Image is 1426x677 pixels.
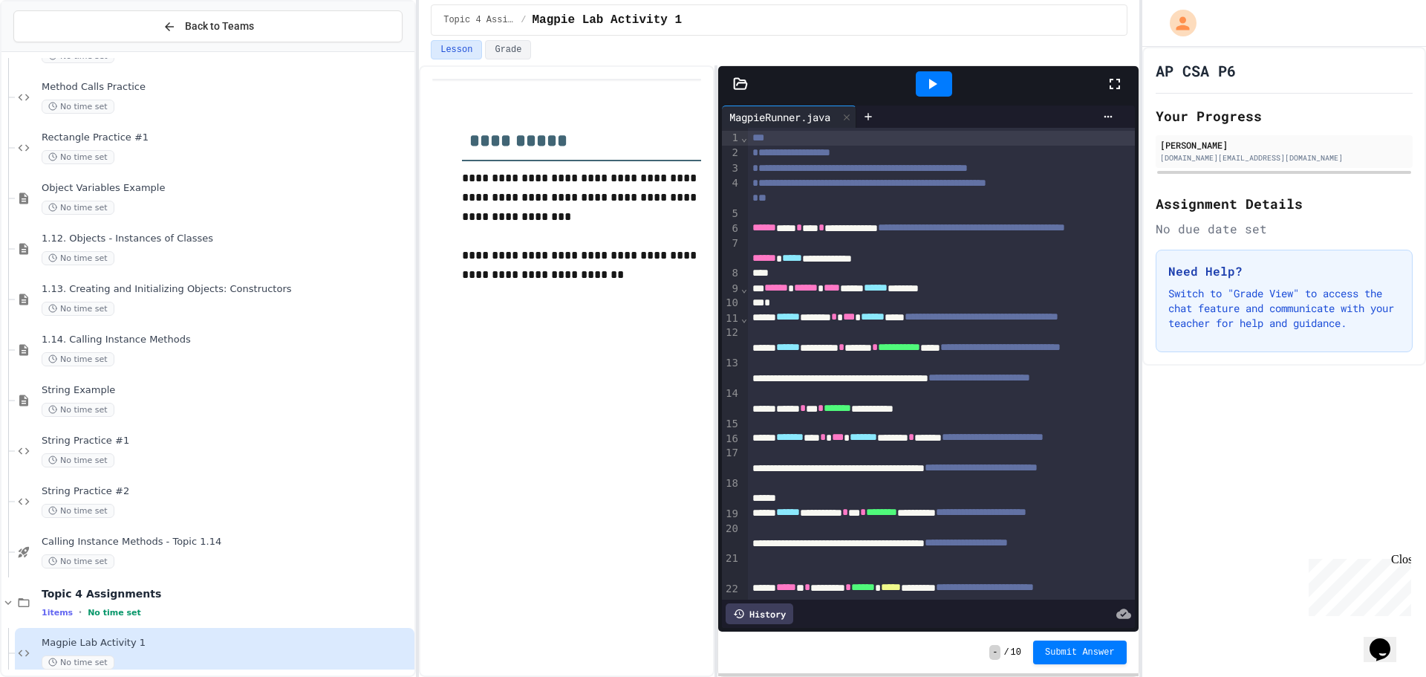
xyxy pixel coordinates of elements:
[722,131,740,146] div: 1
[42,435,411,447] span: String Practice #1
[722,476,740,507] div: 18
[42,150,114,164] span: No time set
[485,40,531,59] button: Grade
[1160,138,1408,152] div: [PERSON_NAME]
[42,608,73,618] span: 1 items
[722,522,740,552] div: 20
[722,417,740,432] div: 15
[1160,152,1408,163] div: [DOMAIN_NAME][EMAIL_ADDRESS][DOMAIN_NAME]
[1303,553,1411,616] iframe: chat widget
[521,14,526,26] span: /
[42,283,411,296] span: 1.13. Creating and Initializing Objects: Constructors
[42,554,114,569] span: No time set
[42,587,411,600] span: Topic 4 Assignments
[88,608,141,618] span: No time set
[42,384,411,397] span: String Example
[42,637,411,650] span: Magpie Lab Activity 1
[42,132,411,144] span: Rectangle Practice #1
[722,432,740,447] div: 16
[722,582,740,597] div: 22
[989,645,1000,660] span: -
[722,161,740,176] div: 3
[42,485,411,498] span: String Practice #2
[42,201,114,215] span: No time set
[722,386,740,417] div: 14
[1011,647,1021,658] span: 10
[42,182,411,195] span: Object Variables Example
[42,352,114,366] span: No time set
[740,312,748,324] span: Fold line
[722,597,740,627] div: 23
[722,551,740,582] div: 21
[722,207,740,221] div: 5
[185,19,254,34] span: Back to Teams
[722,221,740,236] div: 6
[722,446,740,476] div: 17
[722,296,740,311] div: 10
[722,507,740,522] div: 19
[6,6,102,94] div: Chat with us now!Close
[1168,286,1400,331] p: Switch to "Grade View" to access the chat feature and communicate with your teacher for help and ...
[722,356,740,386] div: 13
[431,40,482,59] button: Lesson
[42,504,114,518] span: No time set
[1045,647,1115,658] span: Submit Answer
[722,176,740,207] div: 4
[722,236,740,267] div: 7
[443,14,515,26] span: Topic 4 Assignments
[1156,106,1413,126] h2: Your Progress
[42,536,411,548] span: Calling Instance Methods - Topic 1.14
[722,109,838,125] div: MagpieRunner.java
[532,11,682,29] span: Magpie Lab Activity 1
[42,233,411,245] span: 1.12. Objects - Instances of Classes
[79,606,82,618] span: •
[722,282,740,297] div: 9
[42,100,114,114] span: No time set
[42,453,114,467] span: No time set
[740,282,748,294] span: Fold line
[722,311,740,326] div: 11
[722,106,856,128] div: MagpieRunner.java
[42,334,411,346] span: 1.14. Calling Instance Methods
[42,81,411,94] span: Method Calls Practice
[722,266,740,281] div: 8
[722,146,740,161] div: 2
[13,10,403,42] button: Back to Teams
[1033,641,1127,664] button: Submit Answer
[726,603,793,624] div: History
[42,251,114,265] span: No time set
[1003,647,1009,658] span: /
[722,325,740,356] div: 12
[1156,220,1413,238] div: No due date set
[1168,262,1400,280] h3: Need Help?
[1156,60,1236,81] h1: AP CSA P6
[42,655,114,670] span: No time set
[1154,6,1200,40] div: My Account
[42,302,114,316] span: No time set
[42,403,114,417] span: No time set
[1364,618,1411,662] iframe: chat widget
[1156,193,1413,214] h2: Assignment Details
[740,132,748,143] span: Fold line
